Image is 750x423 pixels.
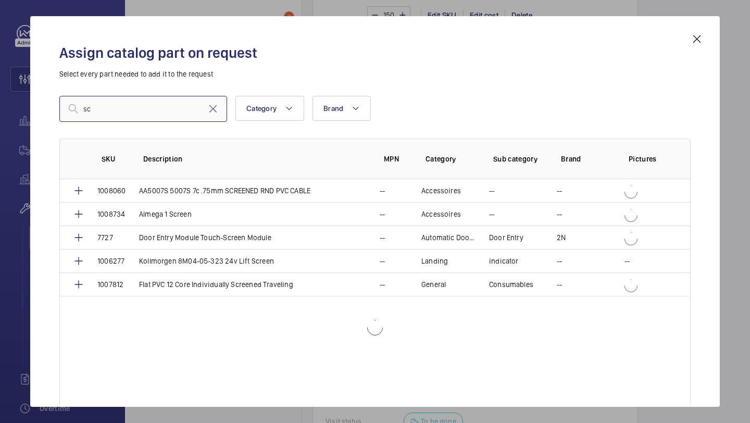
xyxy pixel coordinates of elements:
p: MPN [384,154,409,164]
input: Find a part [59,96,227,122]
p: SKU [102,154,127,164]
span: Category [246,104,277,113]
p: Select every part needed to add it to the request [59,69,691,79]
h2: Assign catalog part on request [59,43,691,63]
span: Brand [323,104,343,113]
p: Landing [421,256,448,266]
p: General [421,279,446,290]
p: 1006277 [97,256,124,266]
p: -- [489,209,494,219]
p: Consumables [489,279,533,290]
p: -- [380,279,385,290]
p: -- [380,232,385,243]
p: Category [426,154,477,164]
p: -- [624,256,630,266]
p: Flat PVC 12 Core Individually Screened Traveling [139,279,293,290]
p: -- [380,209,385,219]
p: -- [380,256,385,266]
p: Automatic Doors (Vertical) [421,232,477,243]
p: Sub category [493,154,544,164]
p: Brand [561,154,612,164]
p: -- [380,185,385,196]
button: Category [235,96,304,121]
p: -- [557,256,562,266]
p: 1007812 [97,279,123,290]
p: 1008060 [97,185,126,196]
p: -- [557,279,562,290]
button: Brand [312,96,371,121]
p: -- [557,185,562,196]
p: 2N [557,232,566,243]
p: AA5007S 5007S 7c .75mm SCREENED RND PVC CABLE [139,185,310,196]
p: Accessoires [421,185,461,196]
p: Accessoires [421,209,461,219]
p: Pictures [629,154,669,164]
p: Door Entry Module Touch-Screen Module [139,232,271,243]
p: 1008734 [97,209,125,219]
p: indicator [489,256,519,266]
p: -- [557,209,562,219]
p: Door Entry [489,232,523,243]
p: Description [143,154,367,164]
p: -- [489,185,494,196]
p: 7727 [97,232,113,243]
p: Kollmorgen 8M04-05-323 24v Lift Screen [139,256,274,266]
p: Almega 1 Screen [139,209,192,219]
